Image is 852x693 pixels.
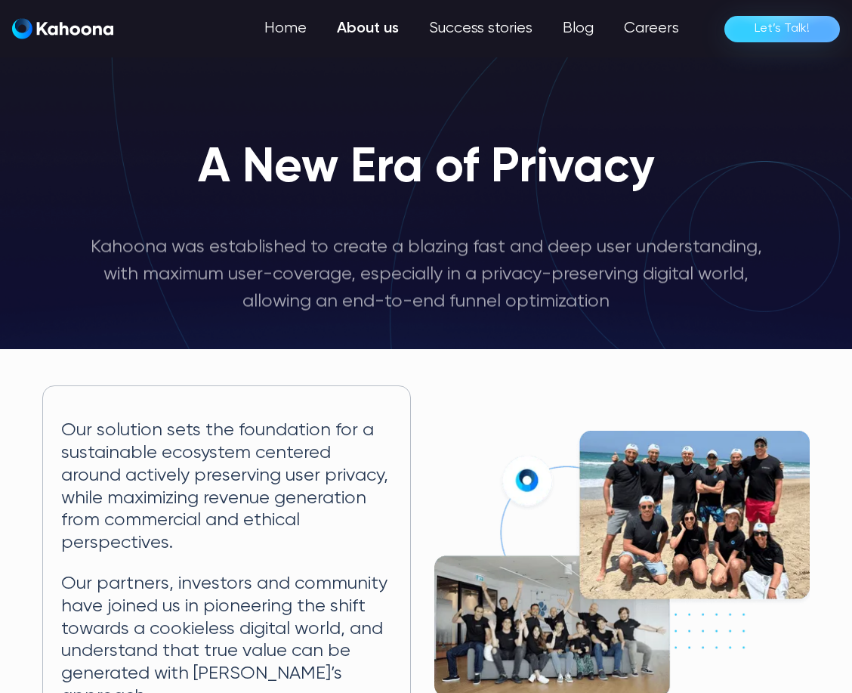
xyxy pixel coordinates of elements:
[414,14,548,44] a: Success stories
[609,14,694,44] a: Careers
[12,18,113,40] a: home
[61,419,392,555] p: Our solution sets the foundation for a sustainable ecosystem centered around actively preserving ...
[322,14,414,44] a: About us
[724,16,840,42] a: Let’s Talk!
[249,14,322,44] a: Home
[548,14,609,44] a: Blog
[12,18,113,39] img: Kahoona logo white
[88,234,764,315] p: Kahoona was established to create a blazing fast and deep user understanding, with maximum user-c...
[755,17,810,41] div: Let’s Talk!
[198,142,655,195] h1: A New Era of Privacy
